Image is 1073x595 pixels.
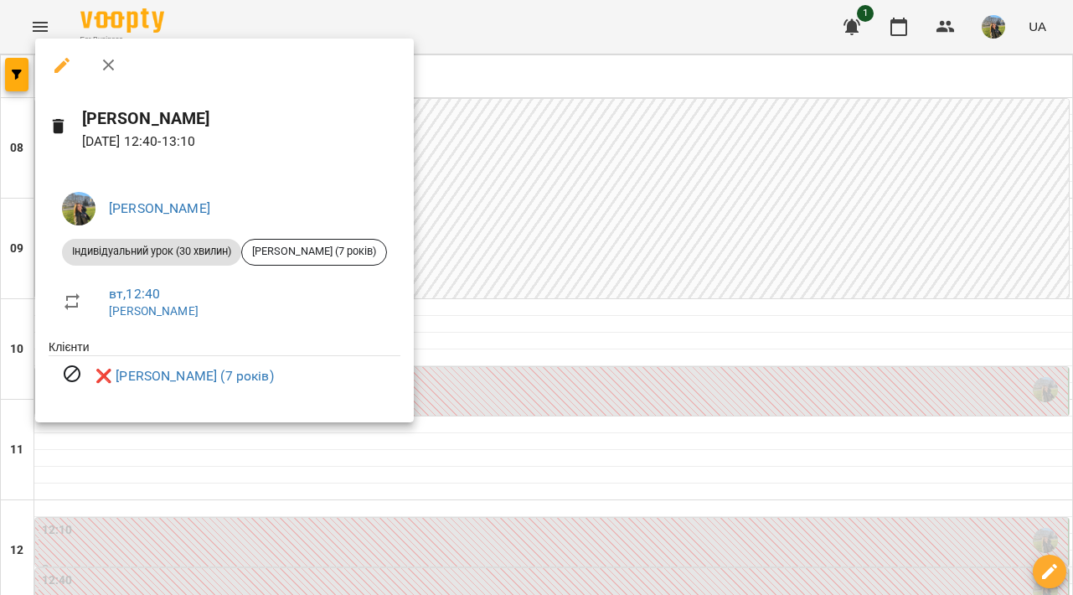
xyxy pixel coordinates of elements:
[49,339,400,403] ul: Клієнти
[62,244,241,259] span: Індивідуальний урок (30 хвилин)
[82,132,400,152] p: [DATE] 12:40 - 13:10
[109,286,160,302] a: вт , 12:40
[242,244,386,259] span: [PERSON_NAME] (7 років)
[109,200,210,216] a: [PERSON_NAME]
[82,106,400,132] h6: [PERSON_NAME]
[95,366,274,386] a: ❌ [PERSON_NAME] (7 років)
[109,304,199,318] a: [PERSON_NAME]
[62,364,82,384] svg: Візит скасовано
[62,192,95,225] img: f0a73d492ca27a49ee60cd4b40e07bce.jpeg
[241,239,387,266] div: [PERSON_NAME] (7 років)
